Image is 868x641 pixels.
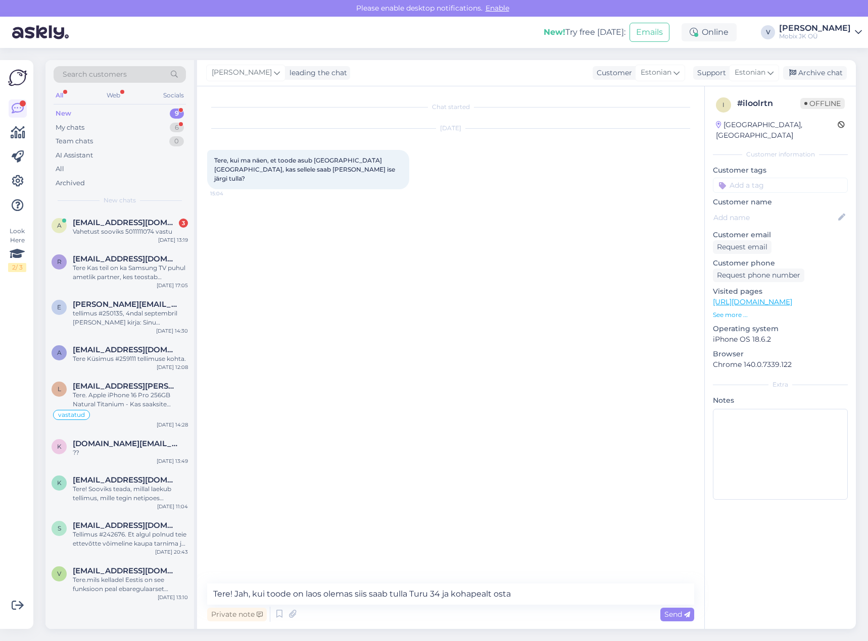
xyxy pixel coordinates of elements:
[157,503,188,510] div: [DATE] 11:04
[212,67,272,78] span: [PERSON_NAME]
[716,120,838,141] div: [GEOGRAPHIC_DATA], [GEOGRAPHIC_DATA]
[713,286,848,297] p: Visited pages
[73,263,188,282] div: Tere Kas teil on ka Samsung TV puhul ametlik partner, kes teostab garantiitöid?
[783,66,847,80] div: Archive chat
[630,23,669,42] button: Emails
[713,349,848,359] p: Browser
[57,479,62,487] span: k
[157,457,188,465] div: [DATE] 13:49
[158,594,188,601] div: [DATE] 13:10
[73,218,178,227] span: arved1981@gmail.com
[157,421,188,429] div: [DATE] 14:28
[210,190,248,197] span: 15:04
[713,359,848,370] p: Chrome 140.0.7339.122
[664,610,690,619] span: Send
[156,327,188,335] div: [DATE] 14:30
[73,254,178,263] span: raido.pajusi@gmail.com
[800,98,845,109] span: Offline
[285,68,347,78] div: leading the chat
[73,382,178,391] span: los.santos.del.sol@gmail.com
[779,24,851,32] div: [PERSON_NAME]
[73,448,188,457] div: ??
[105,89,122,102] div: Web
[73,530,188,548] div: Tellimus #242676. Et algul polnud teie ettevõtte võimeline kaupa tarnima ja nüüd pole isegi võime...
[713,395,848,406] p: Notes
[682,23,737,41] div: Online
[56,164,64,174] div: All
[713,212,836,223] input: Add name
[713,165,848,176] p: Customer tags
[8,68,27,87] img: Askly Logo
[158,236,188,244] div: [DATE] 13:19
[713,230,848,240] p: Customer email
[73,354,188,363] div: Tere Küsimus #259111 tellimuse kohta.
[73,300,178,309] span: edvin.arendaja@gmail.com
[63,69,127,80] span: Search customers
[54,89,65,102] div: All
[207,608,267,621] div: Private note
[73,485,188,503] div: Tere! Sooviks teada, millal laekub tellimus, mille tegin netipoes 1.septembril. Tellimuse number ...
[157,282,188,289] div: [DATE] 17:05
[779,24,862,40] a: [PERSON_NAME]Mobix JK OÜ
[56,136,93,146] div: Team chats
[73,345,178,354] span: artyomkuleshov@gmail.com
[161,89,186,102] div: Socials
[641,67,671,78] span: Estonian
[713,258,848,269] p: Customer phone
[58,412,85,418] span: vastatud
[73,575,188,594] div: Tere.mils kelladel Eestis on see funksioon peal ebaregulaarset südamerütmi, mis võib viidata näit...
[593,68,632,78] div: Customer
[713,380,848,389] div: Extra
[693,68,726,78] div: Support
[73,309,188,327] div: tellimus #250135, 4ndal septembril [PERSON_NAME] kirja: Sinu tellimusele on lisatud märkus: Tere!...
[56,109,71,119] div: New
[713,178,848,193] input: Add a tag
[57,222,62,229] span: a
[57,258,62,265] span: r
[737,97,800,110] div: # iloolrtn
[735,67,765,78] span: Estonian
[207,124,694,133] div: [DATE]
[73,227,188,236] div: Vahetust sooviks 5011111074 vastu
[713,297,792,306] a: [URL][DOMAIN_NAME]
[8,227,26,272] div: Look Here
[58,385,61,393] span: l
[73,475,178,485] span: k.noulik@gmail.com
[73,521,178,530] span: sulev.maesaar@gmail.com
[104,196,136,205] span: New chats
[170,123,184,133] div: 6
[779,32,851,40] div: Mobix JK OÜ
[713,197,848,207] p: Customer name
[170,109,184,119] div: 9
[544,26,625,38] div: Try free [DATE]:
[713,334,848,345] p: iPhone OS 18.6.2
[214,156,397,182] span: Tere, kui ma näen, et toode asub [GEOGRAPHIC_DATA] [GEOGRAPHIC_DATA], kas sellele saab [PERSON_NA...
[73,391,188,409] div: Tere. Apple iPhone 16 Pro 256GB Natural Titanium - Kas saaksite täpsustada mis tootmisajaga mudel...
[58,524,61,532] span: s
[157,363,188,371] div: [DATE] 12:08
[169,136,184,146] div: 0
[155,548,188,556] div: [DATE] 20:43
[713,310,848,319] p: See more ...
[722,101,725,109] span: i
[544,27,565,37] b: New!
[56,150,93,161] div: AI Assistant
[57,349,62,356] span: a
[73,566,178,575] span: valdek.veod@gmail.com
[713,150,848,159] div: Customer information
[713,324,848,334] p: Operating system
[56,123,84,133] div: My chats
[207,102,694,112] div: Chat started
[57,303,61,311] span: e
[207,583,694,605] textarea: Tere! Jah, kui toode on laos olemas siis saab tulla Turu 34 ja kohapealt osta
[761,25,775,39] div: V
[73,439,178,448] span: kalistratov.inc@gmail.com
[8,263,26,272] div: 2 / 3
[483,4,512,13] span: Enable
[57,570,61,577] span: v
[57,443,62,450] span: k
[713,240,771,254] div: Request email
[179,219,188,228] div: 3
[56,178,85,188] div: Archived
[713,269,804,282] div: Request phone number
